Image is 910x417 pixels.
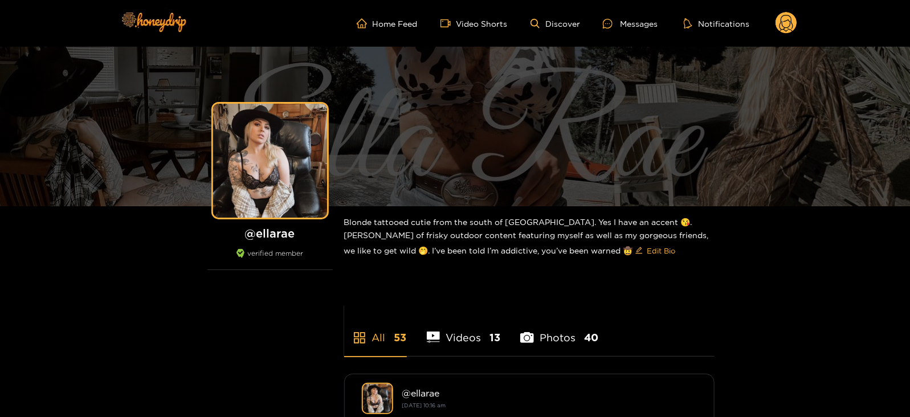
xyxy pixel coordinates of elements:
[440,18,508,28] a: Video Shorts
[357,18,418,28] a: Home Feed
[353,331,366,345] span: appstore
[207,226,333,240] h1: @ ellarae
[207,249,333,270] div: verified member
[427,305,501,356] li: Videos
[440,18,456,28] span: video-camera
[344,305,407,356] li: All
[584,330,598,345] span: 40
[402,388,697,398] div: @ ellarae
[647,245,676,256] span: Edit Bio
[344,206,715,269] div: Blonde tattooed cutie from the south of [GEOGRAPHIC_DATA]. Yes I have an accent 😘. [PERSON_NAME] ...
[402,402,446,408] small: [DATE] 10:16 am
[489,330,500,345] span: 13
[362,383,393,414] img: ellarae
[394,330,407,345] span: 53
[635,247,643,255] span: edit
[531,19,580,28] a: Discover
[680,18,753,29] button: Notifications
[520,305,598,356] li: Photos
[357,18,373,28] span: home
[603,17,658,30] div: Messages
[633,242,678,260] button: editEdit Bio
